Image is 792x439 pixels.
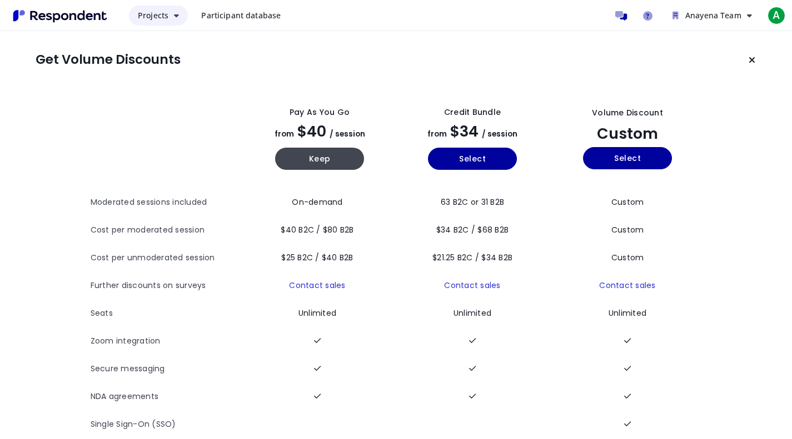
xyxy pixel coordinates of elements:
span: Projects [138,10,168,21]
button: A [765,6,788,26]
span: Custom [597,123,658,144]
th: Further discounts on surveys [91,272,243,300]
th: Moderated sessions included [91,189,243,216]
th: Cost per unmoderated session [91,244,243,272]
a: Contact sales [289,280,345,291]
span: $40 [297,121,326,142]
a: Message participants [610,4,632,27]
span: Unlimited [609,307,646,319]
div: Pay as you go [290,107,350,118]
span: Anayena Team [685,10,741,21]
th: Zoom integration [91,327,243,355]
span: 63 B2C or 31 B2B [441,196,504,208]
button: Keep current yearly payg plan [275,148,364,170]
th: Cost per moderated session [91,216,243,244]
button: Select yearly basic plan [428,148,517,170]
span: $21.25 B2C / $34 B2B [432,252,512,263]
div: Volume Discount [592,107,663,119]
img: Respondent [9,7,111,25]
span: Custom [611,224,644,235]
div: Credit Bundle [444,107,501,118]
button: Projects [129,6,188,26]
th: Single Sign-On (SSO) [91,411,243,438]
a: Contact sales [444,280,500,291]
button: Anayena Team [664,6,761,26]
a: Help and support [637,4,659,27]
span: $25 B2C / $40 B2B [281,252,353,263]
th: Secure messaging [91,355,243,383]
span: $34 B2C / $68 B2B [436,224,509,235]
span: from [275,129,294,139]
a: Participant database [192,6,290,26]
span: / session [330,129,365,139]
button: Select yearly custom_static plan [583,147,672,169]
th: Seats [91,300,243,327]
a: Contact sales [599,280,655,291]
span: Custom [611,252,644,263]
span: Participant database [201,10,281,21]
span: $40 B2C / $80 B2B [281,224,353,235]
span: On-demand [292,196,342,208]
th: NDA agreements [91,383,243,411]
span: Unlimited [454,307,491,319]
span: Custom [611,196,644,208]
span: A [768,7,785,24]
span: Unlimited [298,307,336,319]
h1: Get Volume Discounts [36,52,181,68]
span: $34 [450,121,479,142]
span: / session [482,129,517,139]
button: Keep current plan [741,49,763,71]
span: from [427,129,447,139]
